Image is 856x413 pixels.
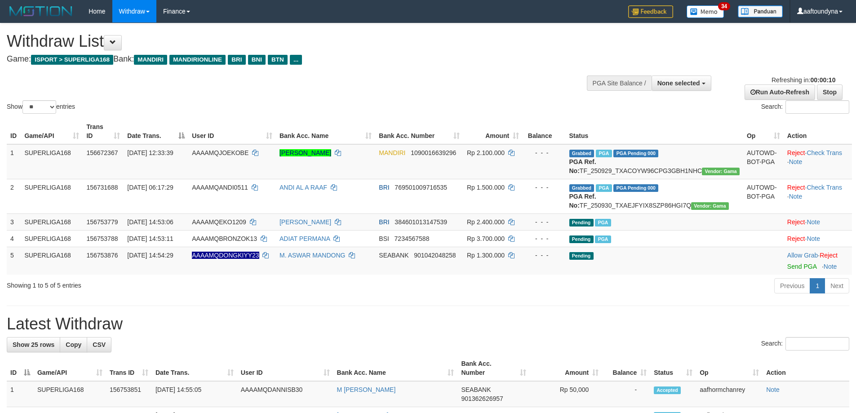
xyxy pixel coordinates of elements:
[467,149,505,156] span: Rp 2.100.000
[718,2,730,10] span: 34
[21,230,83,247] td: SUPERLIGA168
[787,252,820,259] span: ·
[766,386,780,393] a: Note
[566,119,743,144] th: Status
[395,184,447,191] span: Copy 769501009716535 to clipboard
[7,55,562,64] h4: Game: Bank:
[784,213,852,230] td: ·
[820,252,838,259] a: Reject
[34,355,106,381] th: Game/API: activate to sort column ascending
[7,315,849,333] h1: Latest Withdraw
[279,184,327,191] a: ANDI AL A RAAF
[691,202,729,210] span: Vendor URL: https://trx31.1velocity.biz
[152,381,237,407] td: [DATE] 14:55:05
[817,84,843,100] a: Stop
[743,144,784,179] td: AUTOWD-BOT-PGA
[7,119,21,144] th: ID
[461,395,503,402] span: Copy 901362626957 to clipboard
[787,184,805,191] a: Reject
[83,119,124,144] th: Trans ID: activate to sort column ascending
[411,149,456,156] span: Copy 1090016639296 to clipboard
[569,158,596,174] b: PGA Ref. No:
[31,55,113,65] span: ISPORT > SUPERLIGA168
[7,381,34,407] td: 1
[687,5,724,18] img: Button%20Memo.svg
[530,381,602,407] td: Rp 50,000
[21,179,83,213] td: SUPERLIGA168
[772,76,835,84] span: Refreshing in:
[596,150,612,157] span: Marked by aafsengchandara
[268,55,288,65] span: BTN
[7,4,75,18] img: MOTION_logo.png
[596,184,612,192] span: Marked by aafromsomean
[34,381,106,407] td: SUPERLIGA168
[467,184,505,191] span: Rp 1.500.000
[337,386,396,393] a: M [PERSON_NAME]
[7,179,21,213] td: 2
[86,218,118,226] span: 156753779
[602,381,650,407] td: -
[569,193,596,209] b: PGA Ref. No:
[106,355,152,381] th: Trans ID: activate to sort column ascending
[743,179,784,213] td: AUTOWD-BOT-PGA
[7,213,21,230] td: 3
[761,337,849,351] label: Search:
[654,386,681,394] span: Accepted
[7,32,562,50] h1: Withdraw List
[66,341,81,348] span: Copy
[192,235,257,242] span: AAAAMQBRONZOK13
[22,100,56,114] select: Showentries
[237,355,333,381] th: User ID: activate to sort column ascending
[785,100,849,114] input: Search:
[784,119,852,144] th: Action
[587,75,652,91] div: PGA Site Balance /
[785,337,849,351] input: Search:
[7,100,75,114] label: Show entries
[657,80,700,87] span: None selected
[784,144,852,179] td: · ·
[807,184,842,191] a: Check Trans
[807,149,842,156] a: Check Trans
[523,119,565,144] th: Balance
[192,184,248,191] span: AAAAMQANDI0511
[21,247,83,275] td: SUPERLIGA168
[787,235,805,242] a: Reject
[463,119,523,144] th: Amount: activate to sort column ascending
[457,355,530,381] th: Bank Acc. Number: activate to sort column ascending
[810,76,835,84] strong: 00:00:10
[152,355,237,381] th: Date Trans.: activate to sort column ascending
[127,184,173,191] span: [DATE] 06:17:29
[379,235,389,242] span: BSI
[526,251,562,260] div: - - -
[414,252,456,259] span: Copy 901042048258 to clipboard
[613,184,658,192] span: PGA Pending
[467,235,505,242] span: Rp 3.700.000
[569,235,594,243] span: Pending
[595,219,611,226] span: Marked by aafheankoy
[124,119,188,144] th: Date Trans.: activate to sort column descending
[86,252,118,259] span: 156753876
[526,183,562,192] div: - - -
[395,218,447,226] span: Copy 384601013147539 to clipboard
[13,341,54,348] span: Show 25 rows
[784,247,852,275] td: ·
[569,219,594,226] span: Pending
[7,230,21,247] td: 4
[86,184,118,191] span: 156731688
[526,148,562,157] div: - - -
[375,119,463,144] th: Bank Acc. Number: activate to sort column ascending
[526,234,562,243] div: - - -
[652,75,711,91] button: None selected
[248,55,266,65] span: BNI
[7,247,21,275] td: 5
[784,230,852,247] td: ·
[279,149,331,156] a: [PERSON_NAME]
[650,355,696,381] th: Status: activate to sort column ascending
[127,252,173,259] span: [DATE] 14:54:29
[595,235,611,243] span: Marked by aafsengchandara
[787,218,805,226] a: Reject
[569,150,594,157] span: Grabbed
[127,149,173,156] span: [DATE] 12:33:39
[127,218,173,226] span: [DATE] 14:53:06
[228,55,245,65] span: BRI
